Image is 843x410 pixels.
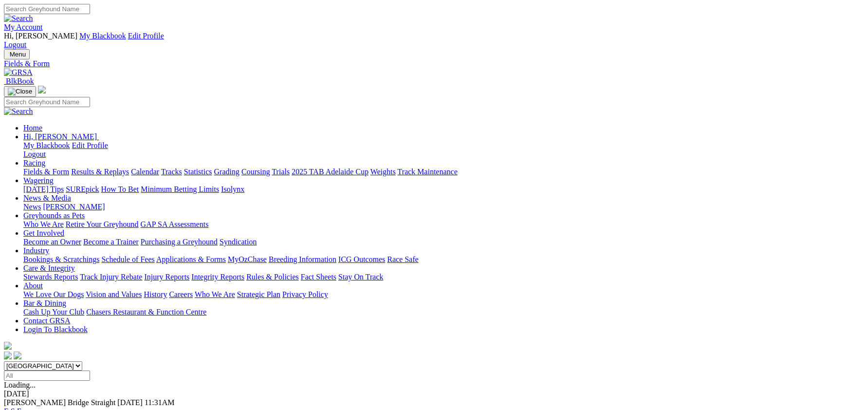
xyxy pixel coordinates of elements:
[128,32,164,40] a: Edit Profile
[184,168,212,176] a: Statistics
[66,220,139,228] a: Retire Your Greyhound
[141,185,219,193] a: Minimum Betting Limits
[387,255,418,263] a: Race Safe
[8,88,32,95] img: Close
[4,342,12,350] img: logo-grsa-white.png
[338,255,385,263] a: ICG Outcomes
[195,290,235,298] a: Who We Are
[23,211,85,220] a: Greyhounds as Pets
[23,132,99,141] a: Hi, [PERSON_NAME]
[23,238,839,246] div: Get Involved
[23,273,78,281] a: Stewards Reports
[4,398,115,407] span: [PERSON_NAME] Bridge Straight
[4,107,33,116] img: Search
[4,68,33,77] img: GRSA
[4,97,90,107] input: Search
[141,238,218,246] a: Purchasing a Greyhound
[86,290,142,298] a: Vision and Values
[23,308,84,316] a: Cash Up Your Club
[4,40,26,49] a: Logout
[4,23,43,31] a: My Account
[282,290,328,298] a: Privacy Policy
[117,398,143,407] span: [DATE]
[23,203,41,211] a: News
[80,273,142,281] a: Track Injury Rebate
[14,352,21,359] img: twitter.svg
[4,86,36,97] button: Toggle navigation
[169,290,193,298] a: Careers
[144,290,167,298] a: History
[221,185,244,193] a: Isolynx
[292,168,368,176] a: 2025 TAB Adelaide Cup
[72,141,108,149] a: Edit Profile
[86,308,206,316] a: Chasers Restaurant & Function Centre
[301,273,336,281] a: Fact Sheets
[272,168,290,176] a: Trials
[237,290,280,298] a: Strategic Plan
[79,32,126,40] a: My Blackbook
[4,32,839,49] div: My Account
[156,255,226,263] a: Applications & Forms
[23,229,64,237] a: Get Involved
[23,132,97,141] span: Hi, [PERSON_NAME]
[4,59,839,68] a: Fields & Form
[246,273,299,281] a: Rules & Policies
[4,32,77,40] span: Hi, [PERSON_NAME]
[23,273,839,281] div: Care & Integrity
[23,124,42,132] a: Home
[241,168,270,176] a: Coursing
[23,246,49,255] a: Industry
[23,203,839,211] div: News & Media
[23,220,64,228] a: Who We Are
[101,185,139,193] a: How To Bet
[23,281,43,290] a: About
[398,168,458,176] a: Track Maintenance
[23,255,99,263] a: Bookings & Scratchings
[4,4,90,14] input: Search
[370,168,396,176] a: Weights
[23,159,45,167] a: Racing
[66,185,99,193] a: SUREpick
[6,77,34,85] span: BlkBook
[144,273,189,281] a: Injury Reports
[23,150,46,158] a: Logout
[4,49,30,59] button: Toggle navigation
[4,381,36,389] span: Loading...
[23,264,75,272] a: Care & Integrity
[23,317,70,325] a: Contact GRSA
[101,255,154,263] a: Schedule of Fees
[338,273,383,281] a: Stay On Track
[4,352,12,359] img: facebook.svg
[38,86,46,93] img: logo-grsa-white.png
[23,194,71,202] a: News & Media
[141,220,209,228] a: GAP SA Assessments
[4,390,839,398] div: [DATE]
[269,255,336,263] a: Breeding Information
[23,255,839,264] div: Industry
[131,168,159,176] a: Calendar
[23,290,839,299] div: About
[4,371,90,381] input: Select date
[23,308,839,317] div: Bar & Dining
[43,203,105,211] a: [PERSON_NAME]
[4,77,34,85] a: BlkBook
[23,290,84,298] a: We Love Our Dogs
[10,51,26,58] span: Menu
[23,185,839,194] div: Wagering
[23,220,839,229] div: Greyhounds as Pets
[145,398,175,407] span: 11:31AM
[23,185,64,193] a: [DATE] Tips
[23,168,839,176] div: Racing
[214,168,239,176] a: Grading
[23,176,54,185] a: Wagering
[191,273,244,281] a: Integrity Reports
[23,325,88,334] a: Login To Blackbook
[4,14,33,23] img: Search
[23,168,69,176] a: Fields & Form
[161,168,182,176] a: Tracks
[23,238,81,246] a: Become an Owner
[83,238,139,246] a: Become a Trainer
[71,168,129,176] a: Results & Replays
[220,238,257,246] a: Syndication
